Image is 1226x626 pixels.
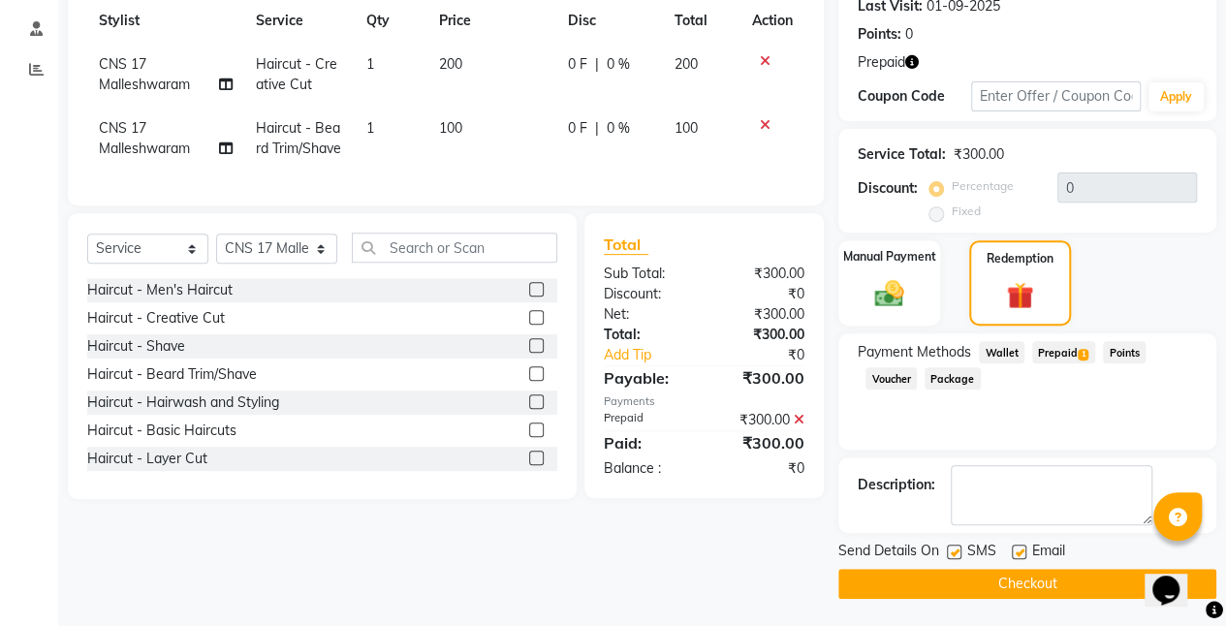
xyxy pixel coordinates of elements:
span: Total [604,235,648,255]
label: Redemption [987,250,1053,267]
div: Net: [589,304,705,325]
span: Voucher [865,367,917,390]
span: 1 [1078,349,1088,360]
div: ₹0 [704,284,819,304]
label: Manual Payment [843,248,936,266]
span: Email [1032,541,1065,565]
button: Checkout [838,569,1216,599]
label: Fixed [952,203,981,220]
span: 100 [675,119,698,137]
div: Coupon Code [858,86,971,107]
span: Prepaid [1032,341,1095,363]
span: 1 [365,55,373,73]
div: Paid: [589,431,705,454]
a: Add Tip [589,345,723,365]
div: Prepaid [589,410,705,430]
img: _gift.svg [998,279,1043,313]
div: Haircut - Layer Cut [87,449,207,469]
span: | [595,118,599,139]
span: Package [925,367,981,390]
span: 0 % [607,54,630,75]
div: Points: [858,24,901,45]
div: 0 [905,24,913,45]
input: Enter Offer / Coupon Code [971,81,1141,111]
span: Prepaid [858,52,905,73]
span: Points [1103,341,1146,363]
span: Wallet [979,341,1024,363]
div: ₹300.00 [704,304,819,325]
div: ₹300.00 [954,144,1004,165]
div: Haircut - Men's Haircut [87,280,233,300]
button: Apply [1148,82,1204,111]
span: 200 [439,55,462,73]
span: 0 F [568,54,587,75]
div: ₹300.00 [704,431,819,454]
div: Service Total: [858,144,946,165]
label: Percentage [952,177,1014,195]
div: ₹300.00 [704,410,819,430]
div: Haircut - Creative Cut [87,308,225,329]
img: _cash.svg [865,277,913,311]
div: ₹300.00 [704,264,819,284]
div: Total: [589,325,705,345]
div: Description: [858,475,935,495]
span: Send Details On [838,541,939,565]
span: 200 [675,55,698,73]
span: CNS 17 Malleshwaram [99,55,190,93]
div: ₹0 [723,345,819,365]
div: ₹300.00 [704,366,819,390]
span: Haircut - Creative Cut [256,55,337,93]
div: Sub Total: [589,264,705,284]
div: Haircut - Shave [87,336,185,357]
span: 1 [365,119,373,137]
span: Payment Methods [858,342,971,362]
span: CNS 17 Malleshwaram [99,119,190,157]
div: Haircut - Beard Trim/Shave [87,364,257,385]
span: SMS [967,541,996,565]
div: Discount: [589,284,705,304]
div: Payments [604,393,804,410]
div: Discount: [858,178,918,199]
input: Search or Scan [352,233,557,263]
span: 100 [439,119,462,137]
span: Haircut - Beard Trim/Shave [256,119,341,157]
div: Haircut - Hairwash and Styling [87,392,279,413]
span: 0 % [607,118,630,139]
div: Haircut - Basic Haircuts [87,421,236,441]
span: | [595,54,599,75]
div: ₹300.00 [704,325,819,345]
div: Payable: [589,366,705,390]
span: 0 F [568,118,587,139]
iframe: chat widget [1145,548,1207,607]
div: Balance : [589,458,705,479]
div: ₹0 [704,458,819,479]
